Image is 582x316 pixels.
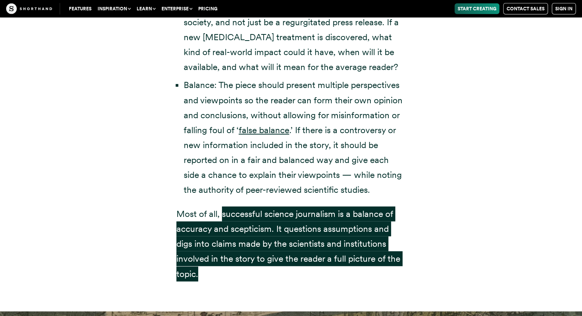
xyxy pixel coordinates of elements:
a: Sign in [552,3,576,15]
button: Inspiration [95,3,134,14]
a: Contact Sales [503,3,548,15]
button: Enterprise [158,3,195,14]
a: Start Creating [455,3,499,14]
p: Most of all, successful science journalism is a balance of accuracy and scepticism. It questions ... [176,207,406,281]
a: Pricing [195,3,220,14]
img: The Craft [6,3,52,14]
a: false balance [239,125,289,135]
a: Features [66,3,95,14]
li: Balance: The piece should present multiple perspectives and viewpoints so the reader can form the... [184,78,406,197]
button: Learn [134,3,158,14]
